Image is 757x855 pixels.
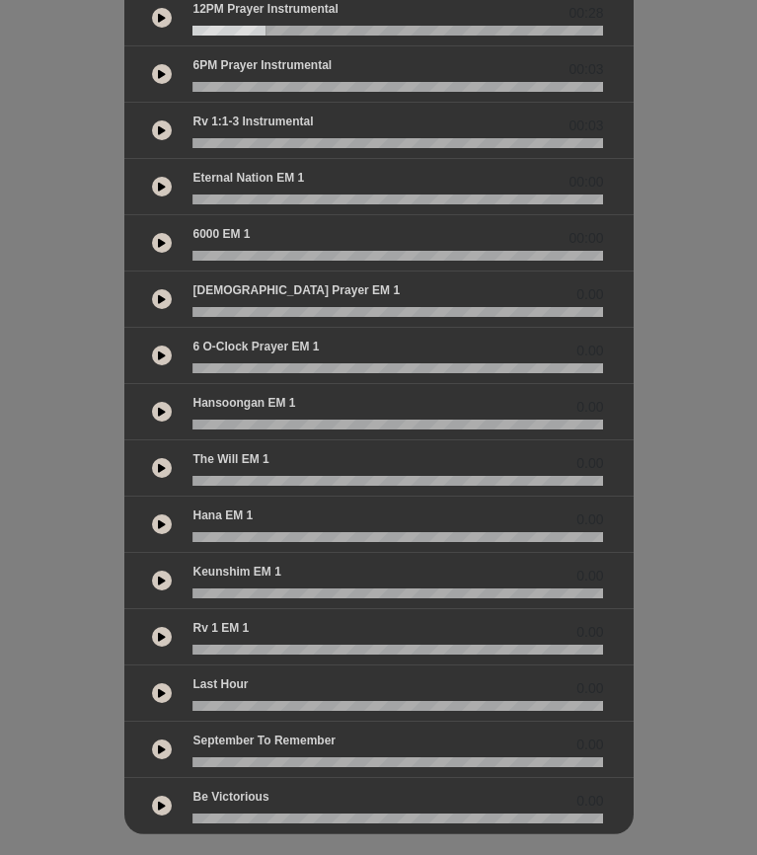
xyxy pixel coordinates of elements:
[576,509,603,530] span: 0.00
[192,113,313,130] p: Rv 1:1-3 Instrumental
[192,675,248,693] p: Last Hour
[576,566,603,586] span: 0.00
[576,735,603,755] span: 0.00
[192,506,253,524] p: Hana EM 1
[576,622,603,643] span: 0.00
[576,791,603,812] span: 0.00
[192,169,304,187] p: Eternal Nation EM 1
[192,281,400,299] p: [DEMOGRAPHIC_DATA] prayer EM 1
[192,788,268,806] p: Be Victorious
[568,3,603,24] span: 00:28
[192,619,249,637] p: Rv 1 EM 1
[192,732,336,749] p: September to Remember
[192,563,280,581] p: Keunshim EM 1
[568,116,603,136] span: 00:03
[568,228,603,249] span: 00:00
[576,453,603,474] span: 0.00
[192,56,332,74] p: 6PM Prayer Instrumental
[576,284,603,305] span: 0.00
[192,450,268,468] p: The Will EM 1
[576,341,603,361] span: 0.00
[568,172,603,193] span: 00:00
[576,397,603,418] span: 0.00
[576,678,603,699] span: 0.00
[192,394,295,412] p: Hansoongan EM 1
[568,59,603,80] span: 00:03
[192,338,319,355] p: 6 o-clock prayer EM 1
[192,225,250,243] p: 6000 EM 1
